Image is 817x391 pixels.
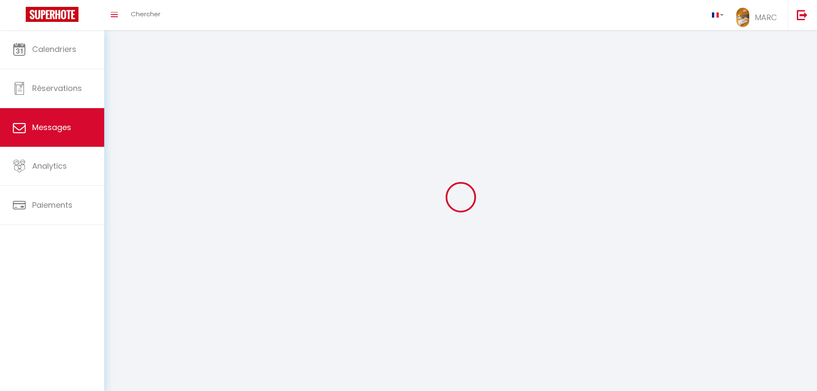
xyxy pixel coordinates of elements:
span: Analytics [32,161,67,171]
span: MARC [755,12,777,23]
span: Réservations [32,83,82,94]
img: ... [736,8,749,27]
span: Chercher [131,9,160,18]
img: logout [797,9,808,20]
span: Messages [32,122,71,133]
span: Calendriers [32,44,76,55]
span: Paiements [32,200,72,210]
img: Super Booking [26,7,78,22]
